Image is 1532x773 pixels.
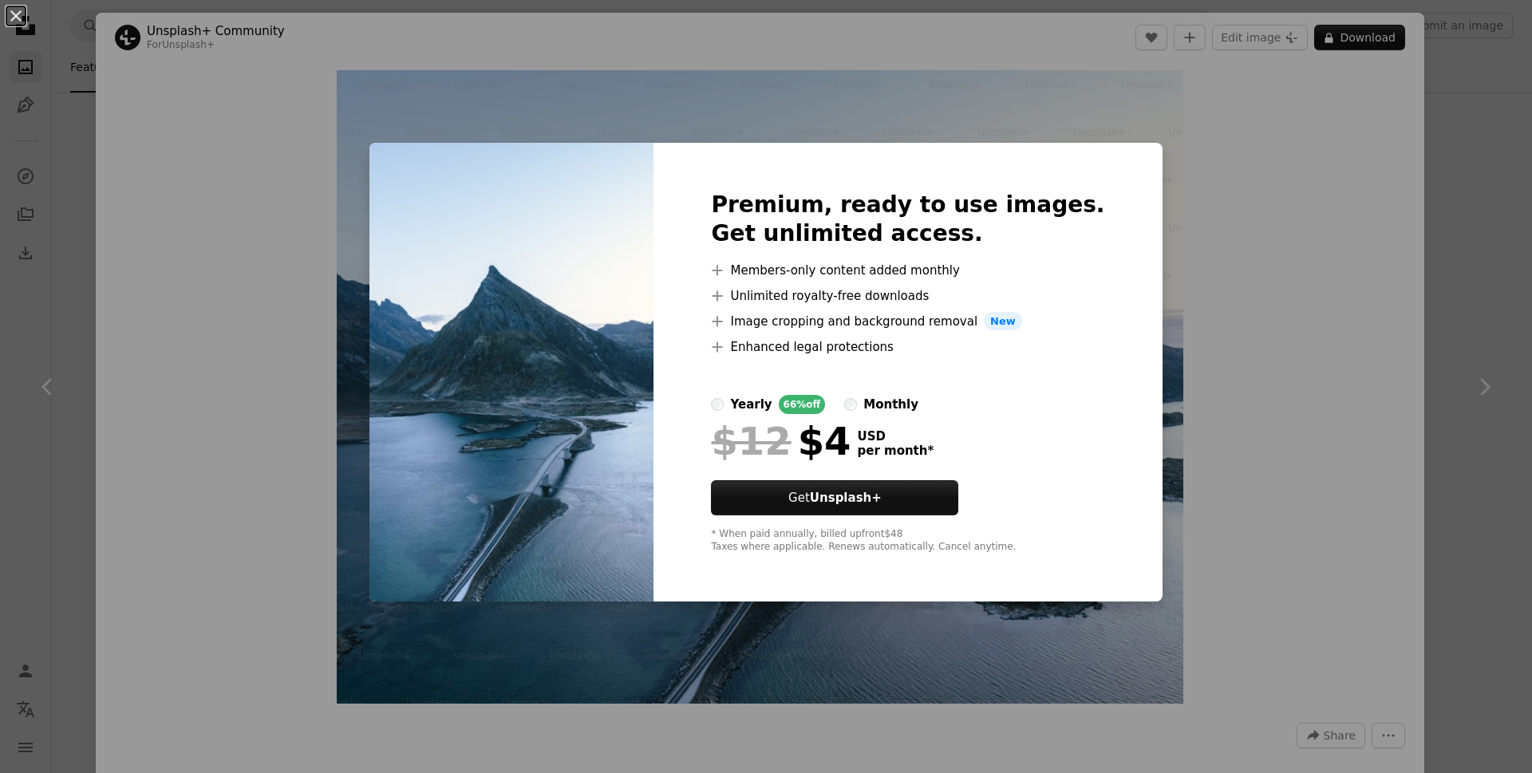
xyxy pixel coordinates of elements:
input: yearly66%off [711,398,724,411]
span: USD [857,429,934,444]
div: * When paid annually, billed upfront $48 Taxes where applicable. Renews automatically. Cancel any... [711,528,1104,554]
li: Unlimited royalty-free downloads [711,286,1104,306]
li: Enhanced legal protections [711,337,1104,357]
h2: Premium, ready to use images. Get unlimited access. [711,191,1104,248]
span: $12 [711,420,791,462]
button: GetUnsplash+ [711,480,958,515]
div: monthly [863,395,918,414]
div: $4 [711,420,851,462]
div: 66% off [779,395,826,414]
strong: Unsplash+ [810,491,882,505]
span: per month * [857,444,934,458]
img: premium_photo-1669472900689-bb49a5f8c985 [369,143,653,602]
input: monthly [844,398,857,411]
li: Members-only content added monthly [711,261,1104,280]
li: Image cropping and background removal [711,312,1104,331]
span: New [984,312,1022,331]
div: yearly [730,395,772,414]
